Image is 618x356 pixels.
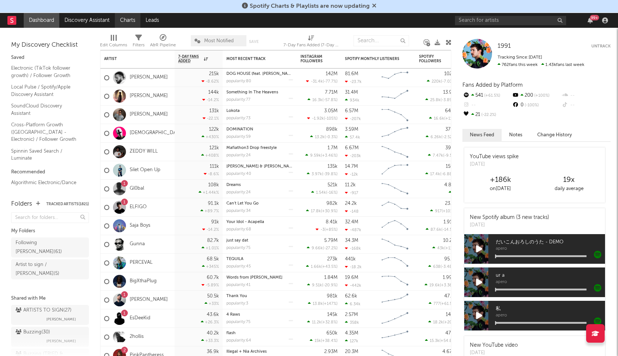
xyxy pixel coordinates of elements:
[429,283,440,287] span: 19.6k
[429,301,456,306] div: ( )
[378,272,412,291] svg: Chart title
[226,331,236,335] a: flash
[322,154,336,158] span: +3.46 %
[209,109,219,113] div: 131k
[590,15,599,20] div: 99 +
[483,94,500,98] span: +61.5 %
[202,264,219,269] div: +345 %
[326,135,336,139] span: -0.3 %
[250,3,370,9] span: Spotify Charts & Playlists are now updating
[327,191,336,195] span: -16 %
[209,71,219,76] div: 215k
[345,201,357,206] div: 24.2k
[345,153,361,158] div: -203k
[561,100,611,110] div: --
[324,246,336,250] span: -27.2 %
[11,212,89,223] input: Search for folders...
[226,246,250,250] div: popularity: 75
[498,63,538,67] span: 762 fans this week
[345,275,358,280] div: 19.6M
[207,275,219,280] div: 60.7k
[446,164,456,169] div: 159k
[445,127,456,132] div: 378k
[208,90,219,95] div: 144k
[445,109,456,113] div: 642k
[226,127,253,132] a: DOMINATION
[311,190,338,195] div: ( )
[455,16,566,25] input: Search for artists
[16,306,72,315] div: ARTISTS TO SIGN ( 27 )
[210,164,219,169] div: 111k
[328,146,338,150] div: 1.7M
[535,184,603,193] div: daily average
[46,202,89,206] button: Tracked Artists(1821)
[226,98,250,102] div: popularity: 77
[328,164,338,169] div: 135k
[226,72,293,76] div: DOG HOUSE (feat. Julia Wolf & Yeat)
[305,153,338,158] div: ( )
[205,301,219,306] div: +33 %
[430,172,440,176] span: 17.4k
[199,190,219,195] div: +1.44k %
[325,90,338,95] div: 7.71M
[345,294,357,299] div: 62.6k
[462,100,512,110] div: --
[425,97,456,102] div: ( )
[378,180,412,198] svg: Chart title
[378,161,412,180] svg: Chart title
[429,116,456,121] div: ( )
[226,79,251,83] div: popularity: 80
[324,275,338,280] div: 1.84M
[226,220,264,224] a: Your Idol - Acapella
[312,98,322,102] span: 16.3k
[100,31,127,53] div: Edit Columns
[345,164,358,169] div: 14.7M
[312,172,322,176] span: 3.97k
[226,135,251,139] div: popularity: 59
[345,98,359,103] div: 934k
[226,164,293,169] div: Tabola Bale - Vnsky & Josia Sihaloho Mix
[378,87,412,106] svg: Chart title
[308,301,338,306] div: ( )
[226,190,251,194] div: popularity: 24
[433,265,441,269] span: 638
[226,264,251,269] div: popularity: 45
[130,260,153,266] a: PERCEVAL
[130,334,144,340] a: 2hollis
[130,315,150,322] a: EsDeeKid
[306,209,338,213] div: ( )
[226,227,251,232] div: popularity: 68
[11,227,89,236] div: My Folders
[533,94,549,98] span: +100 %
[470,214,549,222] div: New Spotify album (3 new tracks)
[226,283,250,287] div: popularity: 41
[46,337,76,346] span: [PERSON_NAME]
[130,93,168,99] a: [PERSON_NAME]
[203,116,219,121] div: -22.1 %
[24,13,59,28] a: Dashboard
[496,280,605,285] span: apero
[445,201,456,206] div: 23.1k
[470,222,549,229] div: [DATE]
[378,106,412,124] svg: Chart title
[372,3,376,9] span: Dismiss
[201,153,219,158] div: +408 %
[345,172,358,177] div: -12k
[130,278,157,285] a: BigXthaPlug
[307,116,338,121] div: ( )
[11,200,32,209] div: Folders
[322,265,336,269] span: +43.5 %
[226,90,278,94] a: Something In The Heavens
[378,143,412,161] svg: Chart title
[16,328,50,337] div: Buzzing ( 30 )
[226,257,293,261] div: TEQUILA
[444,183,456,187] div: 4.81k
[130,74,168,81] a: [PERSON_NAME]
[226,202,259,206] a: Can't Let You Go
[324,80,336,84] span: -77.7 %
[444,294,456,299] div: 47.7k
[130,112,168,118] a: [PERSON_NAME]
[226,109,293,113] div: Lokota
[435,209,442,213] span: 917
[312,283,322,287] span: 9.51k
